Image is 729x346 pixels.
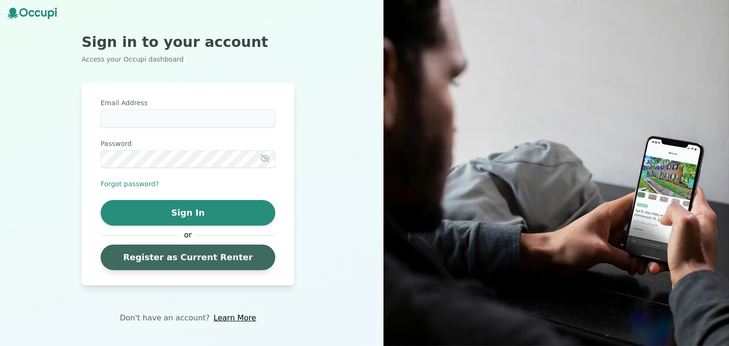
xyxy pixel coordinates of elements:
button: Sign In [101,200,275,226]
p: Access your Occupi dashboard [82,55,294,64]
a: Learn More [214,312,256,324]
a: Register as Current Renter [101,245,275,270]
label: Password [101,139,275,148]
h2: Sign in to your account [82,34,294,51]
p: Don't have an account? [120,312,210,324]
label: Email Address [101,98,275,108]
button: Forgot password? [101,179,159,189]
span: or [179,229,196,241]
